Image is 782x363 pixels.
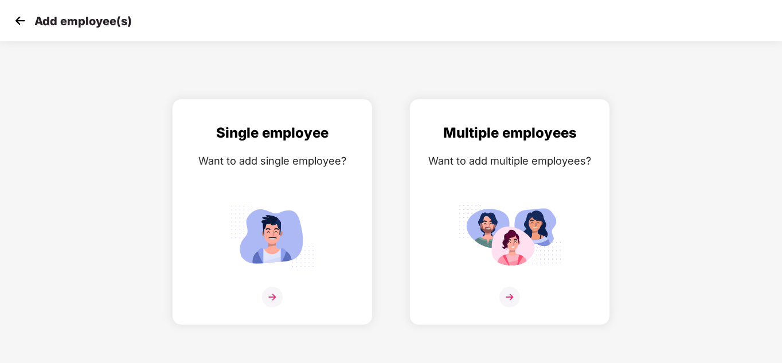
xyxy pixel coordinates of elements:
img: svg+xml;base64,PHN2ZyB4bWxucz0iaHR0cDovL3d3dy53My5vcmcvMjAwMC9zdmciIHdpZHRoPSIzNiIgaGVpZ2h0PSIzNi... [262,287,283,307]
div: Single employee [184,122,361,144]
div: Multiple employees [421,122,598,144]
p: Add employee(s) [34,14,132,28]
div: Want to add multiple employees? [421,153,598,169]
img: svg+xml;base64,PHN2ZyB4bWxucz0iaHR0cDovL3d3dy53My5vcmcvMjAwMC9zdmciIHdpZHRoPSIzNiIgaGVpZ2h0PSIzNi... [499,287,520,307]
img: svg+xml;base64,PHN2ZyB4bWxucz0iaHR0cDovL3d3dy53My5vcmcvMjAwMC9zdmciIGlkPSJNdWx0aXBsZV9lbXBsb3llZS... [458,200,561,272]
img: svg+xml;base64,PHN2ZyB4bWxucz0iaHR0cDovL3d3dy53My5vcmcvMjAwMC9zdmciIHdpZHRoPSIzMCIgaGVpZ2h0PSIzMC... [11,12,29,29]
img: svg+xml;base64,PHN2ZyB4bWxucz0iaHR0cDovL3d3dy53My5vcmcvMjAwMC9zdmciIGlkPSJTaW5nbGVfZW1wbG95ZWUiIH... [221,200,324,272]
div: Want to add single employee? [184,153,361,169]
